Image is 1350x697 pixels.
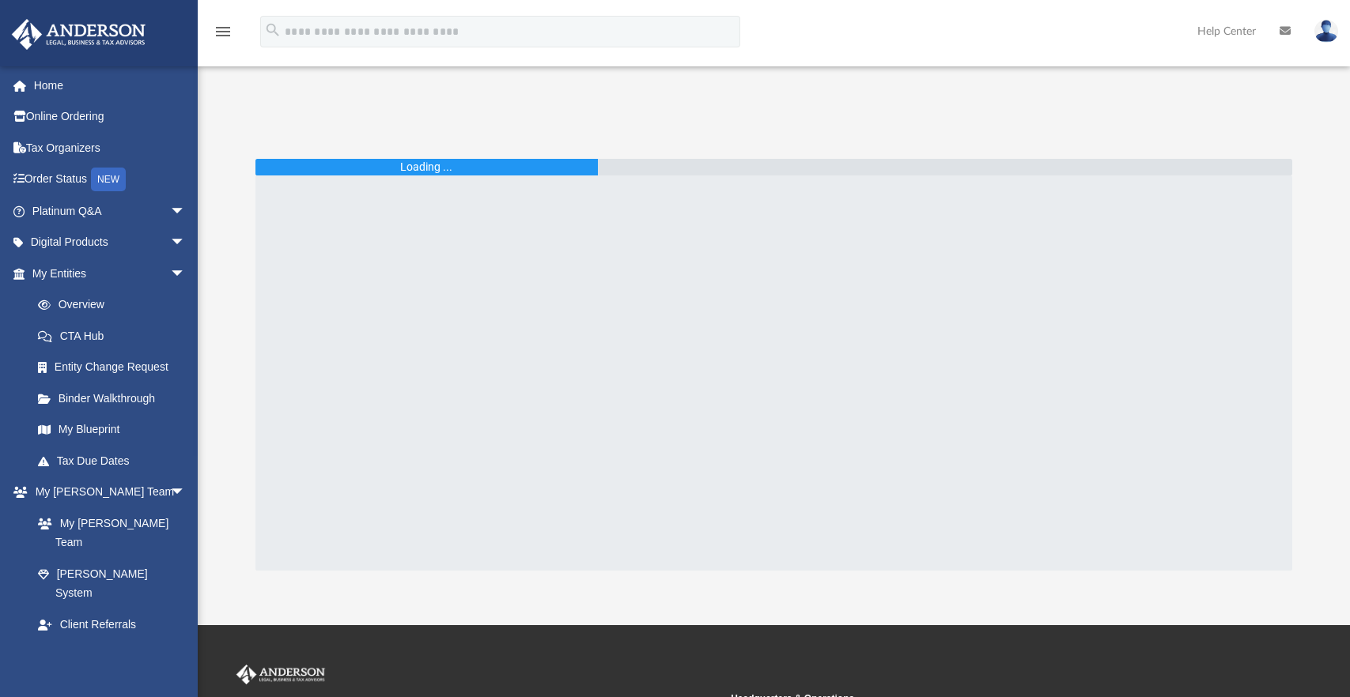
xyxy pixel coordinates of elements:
a: Home [11,70,210,101]
a: Binder Walkthrough [22,382,210,414]
a: Client Referrals [22,608,202,640]
a: Online Ordering [11,101,210,133]
i: menu [214,22,233,41]
i: search [264,21,282,39]
img: User Pic [1314,20,1338,43]
a: My Documentsarrow_drop_down [11,640,202,672]
a: Entity Change Request [22,352,210,383]
div: Loading ... [400,159,452,175]
a: Tax Organizers [11,132,210,164]
a: Digital Productsarrow_drop_down [11,227,210,258]
span: arrow_drop_down [170,640,202,673]
a: Order StatusNEW [11,164,210,196]
a: [PERSON_NAME] System [22,558,202,608]
a: Platinum Q&Aarrow_drop_down [11,195,210,227]
a: CTA Hub [22,320,210,352]
span: arrow_drop_down [170,258,202,290]
a: My Blueprint [22,414,202,446]
div: NEW [91,168,126,191]
span: arrow_drop_down [170,477,202,509]
a: Overview [22,289,210,321]
a: menu [214,30,233,41]
a: My [PERSON_NAME] Teamarrow_drop_down [11,477,202,508]
img: Anderson Advisors Platinum Portal [233,665,328,685]
a: Tax Due Dates [22,445,210,477]
img: Anderson Advisors Platinum Portal [7,19,150,50]
a: My Entitiesarrow_drop_down [11,258,210,289]
span: arrow_drop_down [170,227,202,259]
span: arrow_drop_down [170,195,202,228]
a: My [PERSON_NAME] Team [22,507,194,558]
